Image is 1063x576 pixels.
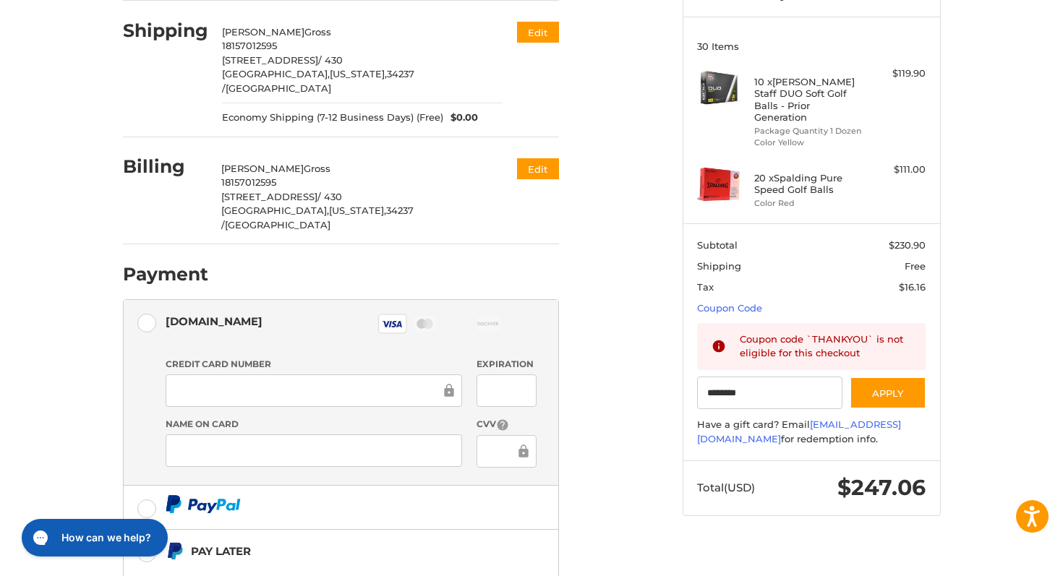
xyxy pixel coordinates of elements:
[222,40,277,51] span: 18157012595
[754,137,865,149] li: Color Yellow
[304,26,331,38] span: Gross
[222,68,414,94] span: 34237 /
[697,418,926,446] div: Have a gift card? Email for redemption info.
[166,495,241,513] img: PayPal icon
[477,358,537,371] label: Expiration
[697,40,926,52] h3: 30 Items
[14,514,172,562] iframe: Gorgias live chat messenger
[899,281,926,293] span: $16.16
[697,281,714,293] span: Tax
[697,302,762,314] a: Coupon Code
[222,26,304,38] span: [PERSON_NAME]
[166,358,462,371] label: Credit Card Number
[754,125,865,137] li: Package Quantity 1 Dozen
[868,66,926,81] div: $119.90
[317,191,342,202] span: / 430
[697,239,738,251] span: Subtotal
[754,197,865,210] li: Color Red
[697,260,741,272] span: Shipping
[517,158,559,179] button: Edit
[166,309,262,333] div: [DOMAIN_NAME]
[868,163,926,177] div: $111.00
[226,82,331,94] span: [GEOGRAPHIC_DATA]
[221,205,414,231] span: 34237 /
[754,172,865,196] h4: 20 x Spalding Pure Speed Golf Balls
[517,22,559,43] button: Edit
[905,260,926,272] span: Free
[123,20,208,42] h2: Shipping
[166,542,184,560] img: Pay Later icon
[221,163,304,174] span: [PERSON_NAME]
[191,539,468,563] div: Pay Later
[304,163,330,174] span: Gross
[221,176,276,188] span: 18157012595
[329,205,386,216] span: [US_STATE],
[850,377,926,409] button: Apply
[740,332,912,361] div: Coupon code `THANKYOU` is not eligible for this checkout
[443,111,478,125] span: $0.00
[166,418,462,431] label: Name on Card
[221,205,329,216] span: [GEOGRAPHIC_DATA],
[697,481,755,494] span: Total (USD)
[837,474,926,501] span: $247.06
[222,111,443,125] span: Economy Shipping (7-12 Business Days) (Free)
[697,418,901,444] a: [EMAIL_ADDRESS][DOMAIN_NAME]
[330,68,387,79] span: [US_STATE],
[889,239,926,251] span: $230.90
[123,263,208,285] h2: Payment
[318,54,343,66] span: / 430
[225,219,330,231] span: [GEOGRAPHIC_DATA]
[222,68,330,79] span: [GEOGRAPHIC_DATA],
[697,377,842,409] input: Gift Certificate or Coupon Code
[221,191,317,202] span: [STREET_ADDRESS]
[754,76,865,123] h4: 10 x [PERSON_NAME] Staff DUO Soft Golf Balls - Prior Generation
[222,54,318,66] span: [STREET_ADDRESS]
[123,155,208,178] h2: Billing
[477,418,537,431] label: CVV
